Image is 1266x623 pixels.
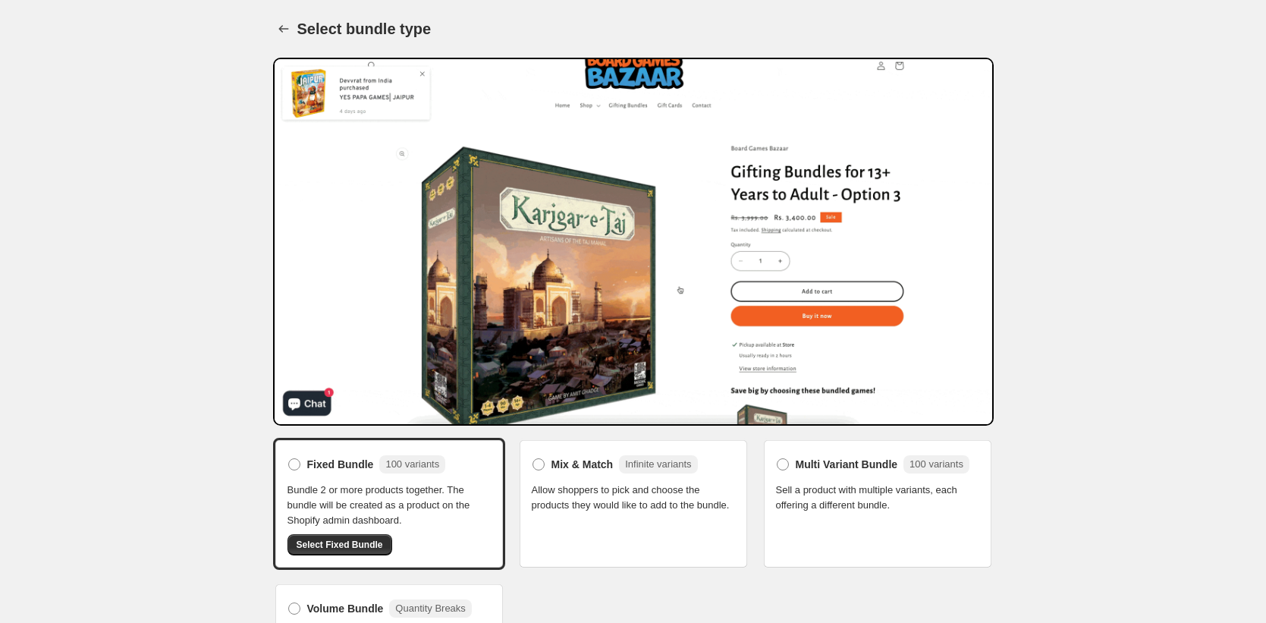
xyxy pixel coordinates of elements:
span: Mix & Match [551,457,614,472]
span: Sell a product with multiple variants, each offering a different bundle. [776,483,979,513]
span: Multi Variant Bundle [796,457,898,472]
button: Select Fixed Bundle [287,534,392,555]
span: Select Fixed Bundle [297,539,383,551]
span: 100 variants [909,458,963,470]
span: Quantity Breaks [395,603,466,614]
span: Fixed Bundle [307,457,374,472]
span: 100 variants [385,458,439,470]
span: Allow shoppers to pick and choose the products they would like to add to the bundle. [532,483,735,513]
img: Bundle Preview [273,58,994,426]
button: Back [273,18,294,39]
h1: Select bundle type [297,20,432,38]
span: Bundle 2 or more products together. The bundle will be created as a product on the Shopify admin ... [287,483,491,528]
span: Infinite variants [625,458,691,470]
span: Volume Bundle [307,601,384,616]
